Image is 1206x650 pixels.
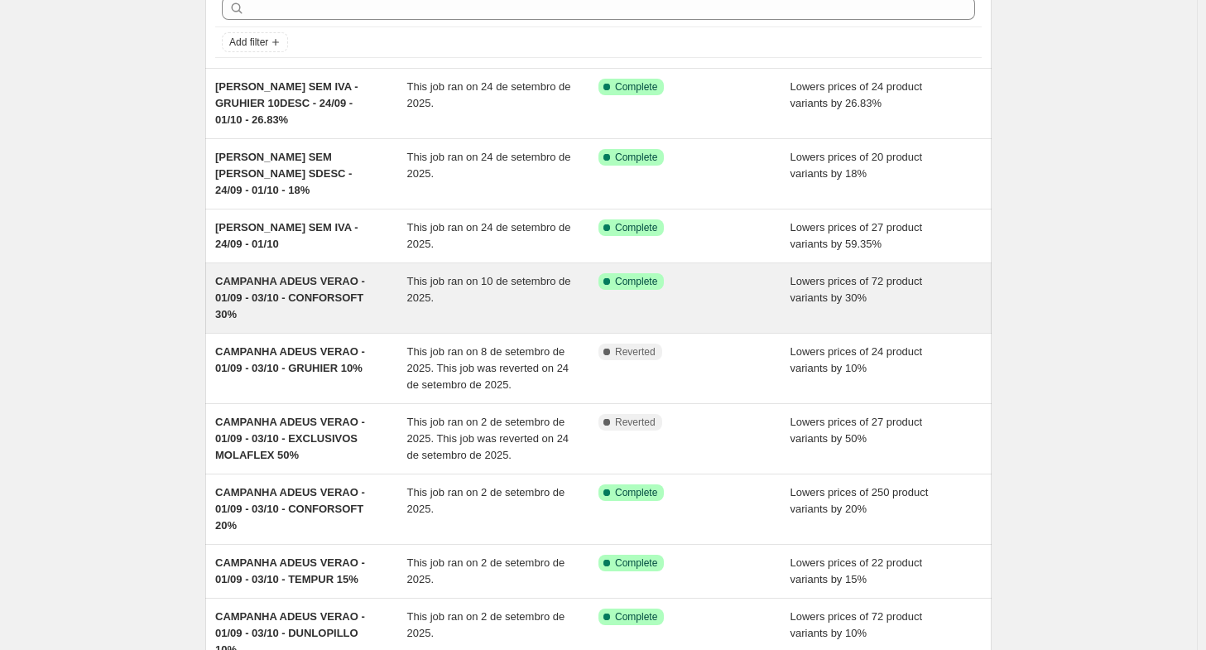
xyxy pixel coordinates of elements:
[215,416,365,461] span: CAMPANHA ADEUS VERAO - 01/09 - 03/10 - EXCLUSIVOS MOLAFLEX 50%
[222,32,288,52] button: Add filter
[215,275,365,320] span: CAMPANHA ADEUS VERAO - 01/09 - 03/10 - CONFORSOFT 30%
[790,80,923,109] span: Lowers prices of 24 product variants by 26.83%
[215,80,358,126] span: [PERSON_NAME] SEM IVA - GRUHIER 10DESC - 24/09 - 01/10 - 26.83%
[407,556,565,585] span: This job ran on 2 de setembro de 2025.
[215,486,365,532] span: CAMPANHA ADEUS VERAO - 01/09 - 03/10 - CONFORSOFT 20%
[215,345,365,374] span: CAMPANHA ADEUS VERAO - 01/09 - 03/10 - GRUHIER 10%
[790,486,929,515] span: Lowers prices of 250 product variants by 20%
[615,80,657,94] span: Complete
[407,345,569,391] span: This job ran on 8 de setembro de 2025. This job was reverted on 24 de setembro de 2025.
[790,275,923,304] span: Lowers prices of 72 product variants by 30%
[407,221,571,250] span: This job ran on 24 de setembro de 2025.
[790,556,923,585] span: Lowers prices of 22 product variants by 15%
[615,486,657,499] span: Complete
[790,221,923,250] span: Lowers prices of 27 product variants by 59.35%
[615,151,657,164] span: Complete
[407,486,565,515] span: This job ran on 2 de setembro de 2025.
[215,556,365,585] span: CAMPANHA ADEUS VERAO - 01/09 - 03/10 - TEMPUR 15%
[615,345,656,359] span: Reverted
[615,556,657,570] span: Complete
[615,610,657,624] span: Complete
[407,275,571,304] span: This job ran on 10 de setembro de 2025.
[615,416,656,429] span: Reverted
[790,151,923,180] span: Lowers prices of 20 product variants by 18%
[615,221,657,234] span: Complete
[790,345,923,374] span: Lowers prices of 24 product variants by 10%
[215,151,352,196] span: [PERSON_NAME] SEM [PERSON_NAME] SDESC - 24/09 - 01/10 - 18%
[615,275,657,288] span: Complete
[215,221,358,250] span: [PERSON_NAME] SEM IVA - 24/09 - 01/10
[407,80,571,109] span: This job ran on 24 de setembro de 2025.
[229,36,268,49] span: Add filter
[790,416,923,445] span: Lowers prices of 27 product variants by 50%
[407,610,565,639] span: This job ran on 2 de setembro de 2025.
[407,416,569,461] span: This job ran on 2 de setembro de 2025. This job was reverted on 24 de setembro de 2025.
[790,610,923,639] span: Lowers prices of 72 product variants by 10%
[407,151,571,180] span: This job ran on 24 de setembro de 2025.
